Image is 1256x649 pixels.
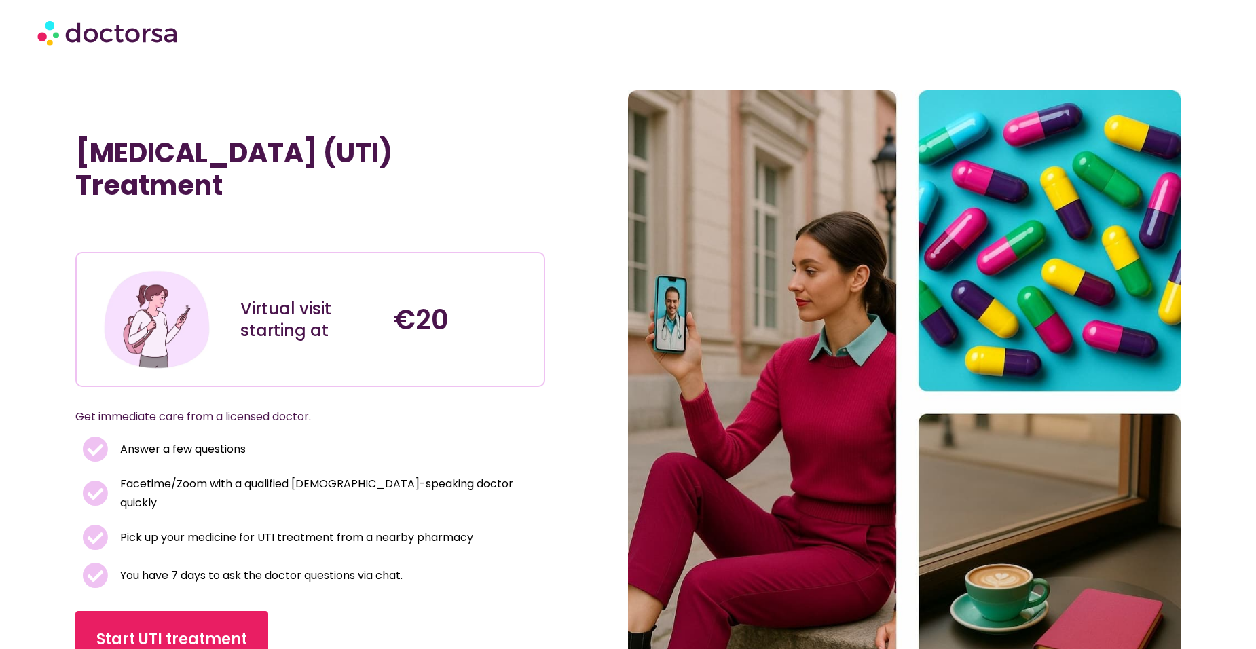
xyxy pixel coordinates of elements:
[117,440,246,459] span: Answer a few questions
[82,222,286,238] iframe: Customer reviews powered by Trustpilot
[117,566,403,585] span: You have 7 days to ask the doctor questions via chat.
[117,528,473,547] span: Pick up your medicine for UTI treatment from a nearby pharmacy
[75,136,545,202] h1: [MEDICAL_DATA] (UTI) Treatment
[101,263,213,375] img: Illustration depicting a young woman in a casual outfit, engaged with her smartphone. She has a p...
[117,475,538,513] span: Facetime/Zoom with a qualified [DEMOGRAPHIC_DATA]-speaking doctor quickly
[240,298,380,341] div: Virtual visit starting at
[394,303,534,336] h4: €20
[75,407,513,426] p: Get immediate care from a licensed doctor.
